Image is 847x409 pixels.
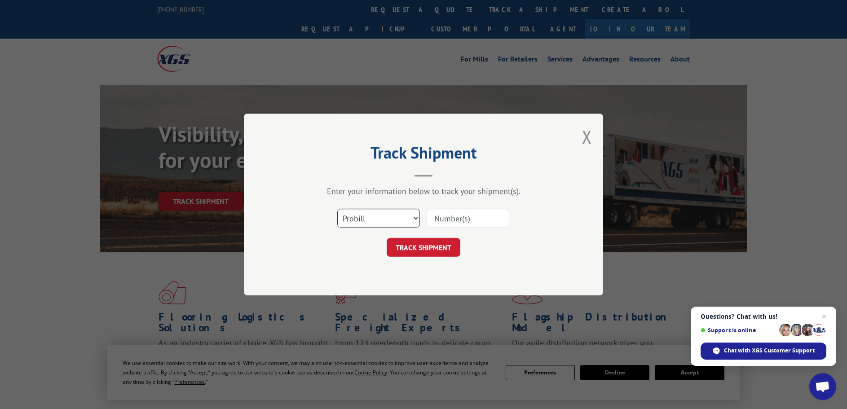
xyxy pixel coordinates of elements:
[701,327,776,334] span: Support is online
[809,373,836,400] div: Open chat
[582,125,592,149] button: Close modal
[289,146,558,163] h2: Track Shipment
[724,347,815,355] span: Chat with XGS Customer Support
[701,343,826,360] div: Chat with XGS Customer Support
[701,313,826,320] span: Questions? Chat with us!
[819,311,829,322] span: Close chat
[289,186,558,196] div: Enter your information below to track your shipment(s).
[387,238,460,257] button: TRACK SHIPMENT
[427,209,509,228] input: Number(s)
